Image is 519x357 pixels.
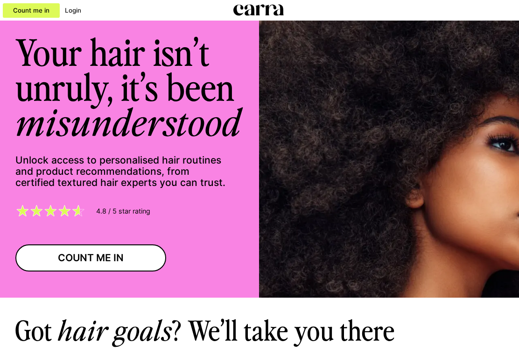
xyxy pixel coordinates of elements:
[13,7,49,14] span: Count me in
[15,244,166,271] a: COUNT ME IN
[91,207,150,216] span: 4.8 / 5 star rating
[15,155,230,189] p: Unlock access to personalised hair routines and product recommendations, from certified textured ...
[65,6,81,15] a: Login
[15,319,394,347] img: hair goal text
[3,3,60,18] a: Count me in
